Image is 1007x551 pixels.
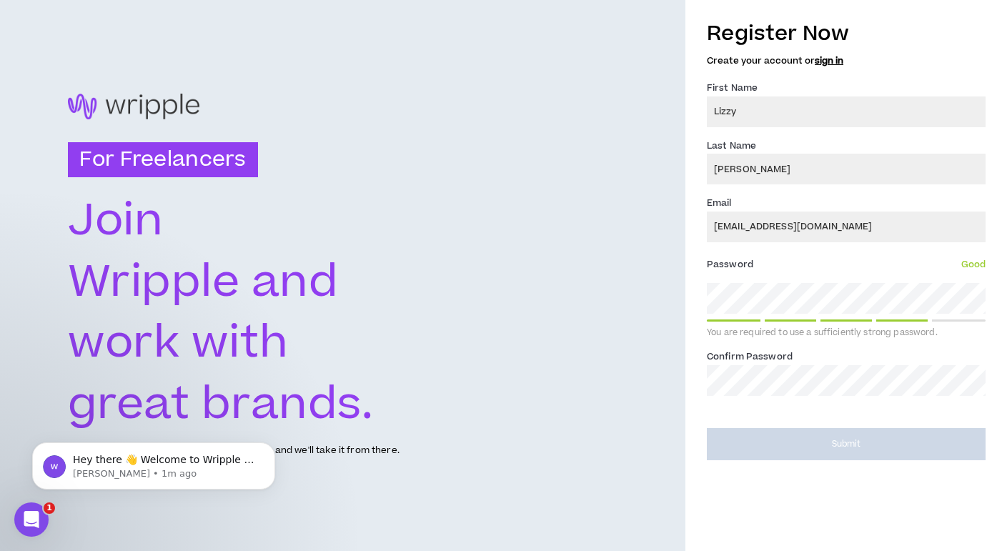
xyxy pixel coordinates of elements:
[68,190,163,253] text: Join
[961,258,986,271] span: Good
[707,56,986,66] h5: Create your account or
[68,251,339,314] text: Wripple and
[707,192,732,214] label: Email
[68,373,375,436] text: great brands.
[14,502,49,537] iframe: Intercom live chat
[707,134,756,157] label: Last Name
[707,212,986,242] input: Enter Email
[68,142,257,178] h3: For Freelancers
[707,96,986,127] input: First name
[68,312,288,374] text: work with
[707,258,753,271] span: Password
[707,154,986,184] input: Last name
[707,428,986,460] button: Submit
[707,345,793,368] label: Confirm Password
[707,19,986,49] h3: Register Now
[44,502,55,514] span: 1
[707,327,986,339] div: You are required to use a sufficiently strong password.
[815,54,843,67] a: sign in
[707,76,758,99] label: First Name
[11,412,297,512] iframe: Intercom notifications message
